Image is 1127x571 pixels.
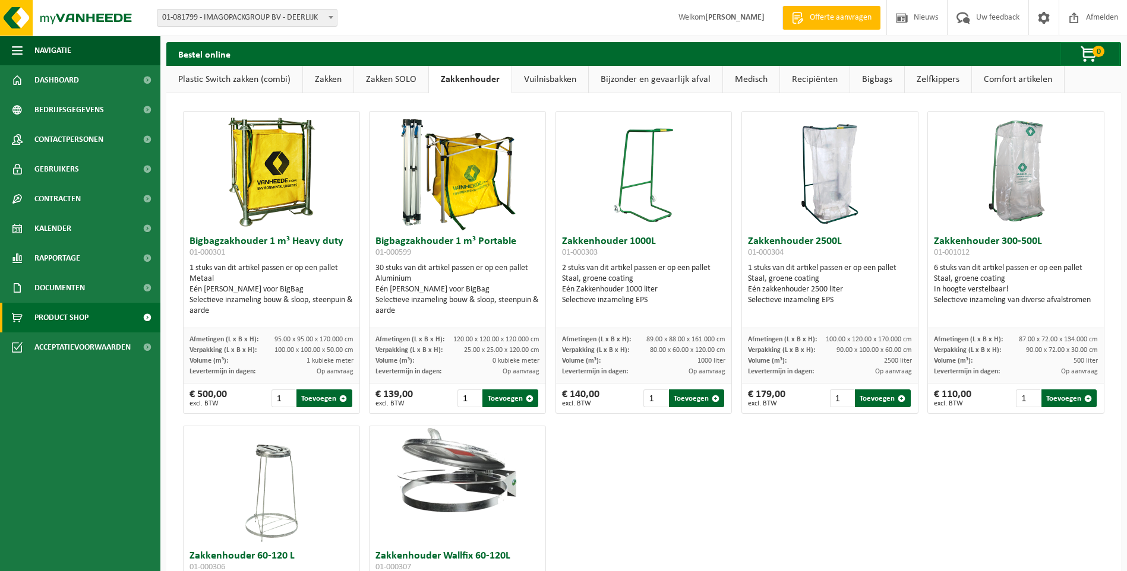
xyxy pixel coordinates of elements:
[748,248,784,257] span: 01-000304
[493,357,539,364] span: 0 kubieke meter
[748,357,787,364] span: Volume (m³):
[503,368,539,375] span: Op aanvraag
[669,389,724,407] button: Toevoegen
[34,303,89,332] span: Product Shop
[34,273,85,303] span: Documenten
[190,400,227,407] span: excl. BTW
[905,66,971,93] a: Zelfkippers
[562,274,726,284] div: Staal, groene coating
[697,357,725,364] span: 1000 liter
[190,347,257,354] span: Verpakking (L x B x H):
[190,357,228,364] span: Volume (m³):
[748,263,912,306] div: 1 stuks van dit artikel passen er op een pallet
[375,248,411,257] span: 01-000599
[190,389,227,407] div: € 500,00
[826,336,912,343] span: 100.00 x 120.00 x 170.000 cm
[934,389,971,407] div: € 110,00
[748,368,814,375] span: Levertermijn in dagen:
[34,36,71,65] span: Navigatie
[453,336,539,343] span: 120.00 x 120.00 x 120.000 cm
[850,66,904,93] a: Bigbags
[190,336,258,343] span: Afmetingen (L x B x H):
[34,95,104,125] span: Bedrijfsgegevens
[375,368,441,375] span: Levertermijn in dagen:
[482,389,538,407] button: Toevoegen
[303,66,353,93] a: Zakken
[212,112,331,230] img: 01-000301
[934,336,1003,343] span: Afmetingen (L x B x H):
[748,274,912,284] div: Staal, groene coating
[157,9,337,27] span: 01-081799 - IMAGOPACKGROUP BV - DEERLIJK
[562,248,598,257] span: 01-000303
[296,389,352,407] button: Toevoegen
[934,236,1098,260] h3: Zakkenhouder 300-500L
[934,274,1098,284] div: Staal, groene coating
[934,368,1000,375] span: Levertermijn in dagen:
[1019,336,1098,343] span: 87.00 x 72.00 x 134.000 cm
[1074,357,1098,364] span: 500 liter
[705,13,765,22] strong: [PERSON_NAME]
[562,236,726,260] h3: Zakkenhouder 1000L
[274,336,353,343] span: 95.00 x 95.00 x 170.000 cm
[272,389,295,407] input: 1
[157,9,337,26] span: 01-081799 - IMAGOPACKGROUP BV - DEERLIJK
[190,284,353,295] div: Eén [PERSON_NAME] voor BigBag
[748,347,815,354] span: Verpakking (L x B x H):
[934,347,1001,354] span: Verpakking (L x B x H):
[934,400,971,407] span: excl. BTW
[748,400,785,407] span: excl. BTW
[375,357,414,364] span: Volume (m³):
[780,66,850,93] a: Recipiënten
[748,389,785,407] div: € 179,00
[800,112,860,230] img: 01-000304
[748,336,817,343] span: Afmetingen (L x B x H):
[562,389,599,407] div: € 140,00
[689,368,725,375] span: Op aanvraag
[274,347,353,354] span: 100.00 x 100.00 x 50.00 cm
[748,236,912,260] h3: Zakkenhouder 2500L
[614,112,673,230] img: 01-000303
[34,214,71,243] span: Kalender
[190,248,225,257] span: 01-000301
[723,66,779,93] a: Medisch
[1016,389,1040,407] input: 1
[34,154,79,184] span: Gebruikers
[782,6,880,30] a: Offerte aanvragen
[748,284,912,295] div: Eén zakkenhouder 2500 liter
[375,295,539,316] div: Selectieve inzameling bouw & sloop, steenpuin & aarde
[34,65,79,95] span: Dashboard
[646,336,725,343] span: 89.00 x 88.00 x 161.000 cm
[375,400,413,407] span: excl. BTW
[562,284,726,295] div: Eén Zakkenhouder 1000 liter
[562,263,726,306] div: 2 stuks van dit artikel passen er op een pallet
[562,336,631,343] span: Afmetingen (L x B x H):
[34,332,131,362] span: Acceptatievoorwaarden
[398,112,517,230] img: 01-000599
[512,66,588,93] a: Vuilnisbakken
[166,66,302,93] a: Plastic Switch zakken (combi)
[370,426,545,514] img: 01-000307
[190,274,353,284] div: Metaal
[375,284,539,295] div: Eén [PERSON_NAME] voor BigBag
[375,274,539,284] div: Aluminium
[190,295,353,316] div: Selectieve inzameling bouw & sloop, steenpuin & aarde
[562,357,601,364] span: Volume (m³):
[1026,347,1098,354] span: 90.00 x 72.00 x 30.00 cm
[934,357,973,364] span: Volume (m³):
[34,184,81,214] span: Contracten
[190,263,353,316] div: 1 stuks van dit artikel passen er op een pallet
[190,368,255,375] span: Levertermijn in dagen:
[562,347,629,354] span: Verpakking (L x B x H):
[34,125,103,154] span: Contactpersonen
[875,368,912,375] span: Op aanvraag
[317,368,353,375] span: Op aanvraag
[972,66,1064,93] a: Comfort artikelen
[934,263,1098,306] div: 6 stuks van dit artikel passen er op een pallet
[242,426,301,545] img: 01-000306
[650,347,725,354] span: 80.00 x 60.00 x 120.00 cm
[1060,42,1120,66] button: 0
[190,236,353,260] h3: Bigbagzakhouder 1 m³ Heavy duty
[375,389,413,407] div: € 139,00
[748,295,912,306] div: Selectieve inzameling EPS
[934,284,1098,295] div: In hoogte verstelbaar!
